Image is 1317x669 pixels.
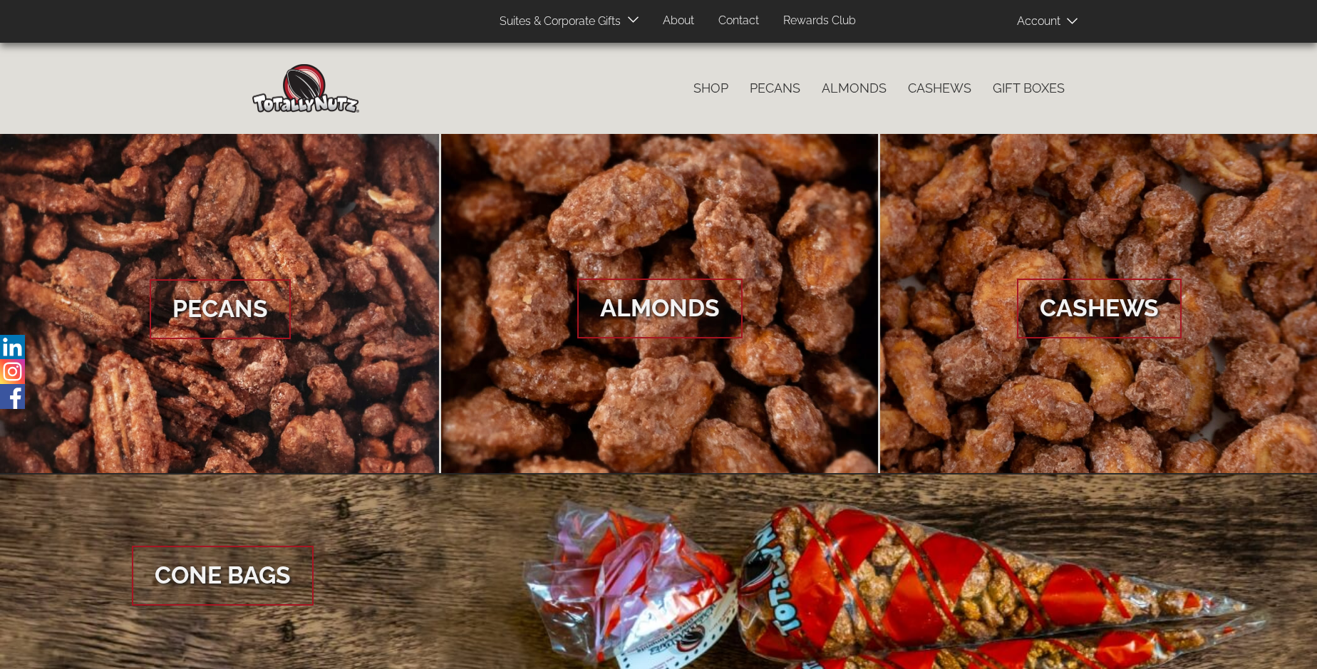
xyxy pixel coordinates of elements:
[739,73,811,103] a: Pecans
[683,73,739,103] a: Shop
[1017,279,1182,338] span: Cashews
[252,64,359,113] img: Home
[773,7,867,35] a: Rewards Club
[132,546,314,606] span: Cone Bags
[577,279,743,338] span: Almonds
[150,279,291,339] span: Pecans
[708,7,770,35] a: Contact
[441,134,879,474] a: Almonds
[811,73,897,103] a: Almonds
[897,73,982,103] a: Cashews
[489,8,625,36] a: Suites & Corporate Gifts
[982,73,1075,103] a: Gift Boxes
[652,7,705,35] a: About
